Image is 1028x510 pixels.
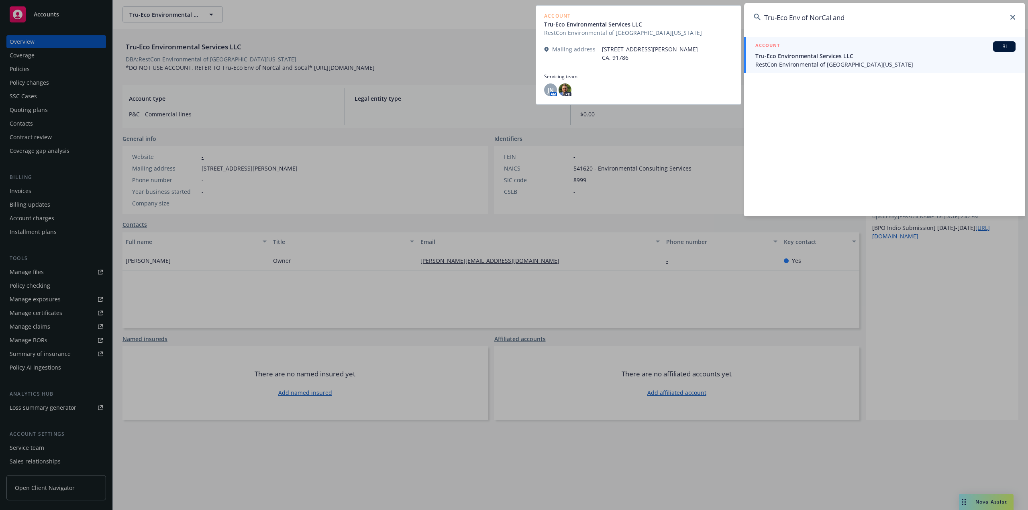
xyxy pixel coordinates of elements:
a: ACCOUNTBITru-Eco Environmental Services LLCRestCon Environmental of [GEOGRAPHIC_DATA][US_STATE] [744,37,1025,73]
span: BI [996,43,1012,50]
span: RestCon Environmental of [GEOGRAPHIC_DATA][US_STATE] [755,60,1016,69]
span: Tru-Eco Environmental Services LLC [755,52,1016,60]
h5: ACCOUNT [755,41,780,51]
input: Search... [744,3,1025,32]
